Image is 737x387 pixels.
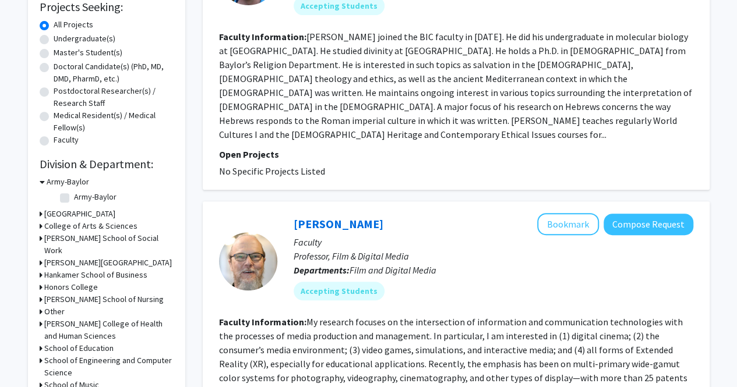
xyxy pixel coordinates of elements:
[44,354,174,379] h3: School of Engineering and Computer Science
[44,342,114,354] h3: School of Education
[40,157,174,171] h2: Division & Department:
[54,109,174,134] label: Medical Resident(s) / Medical Fellow(s)
[219,147,693,161] p: Open Projects
[54,85,174,109] label: Postdoctoral Researcher(s) / Research Staff
[44,293,164,306] h3: [PERSON_NAME] School of Nursing
[54,33,115,45] label: Undergraduate(s)
[604,214,693,235] button: Compose Request to Michael Korpi
[294,235,693,249] p: Faculty
[219,31,692,140] fg-read-more: [PERSON_NAME] joined the BIC faculty in [DATE]. He did his undergraduate in molecular biology at ...
[44,281,98,293] h3: Honors College
[219,165,325,177] span: No Specific Projects Listed
[350,264,436,276] span: Film and Digital Media
[294,282,385,300] mat-chip: Accepting Students
[537,213,599,235] button: Add Michael Korpi to Bookmarks
[54,134,79,146] label: Faculty
[44,269,147,281] h3: Hankamer School of Business
[9,335,50,378] iframe: Chat
[47,176,89,188] h3: Army-Baylor
[54,19,93,31] label: All Projects
[54,47,122,59] label: Master's Student(s)
[44,208,115,220] h3: [GEOGRAPHIC_DATA]
[44,257,172,269] h3: [PERSON_NAME][GEOGRAPHIC_DATA]
[54,61,174,85] label: Doctoral Candidate(s) (PhD, MD, DMD, PharmD, etc.)
[219,316,306,328] b: Faculty Information:
[294,249,693,263] p: Professor, Film & Digital Media
[44,306,65,318] h3: Other
[44,220,137,232] h3: College of Arts & Sciences
[44,232,174,257] h3: [PERSON_NAME] School of Social Work
[294,264,350,276] b: Departments:
[74,191,117,203] label: Army-Baylor
[294,216,383,231] a: [PERSON_NAME]
[44,318,174,342] h3: [PERSON_NAME] College of Health and Human Sciences
[219,31,306,42] b: Faculty Information:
